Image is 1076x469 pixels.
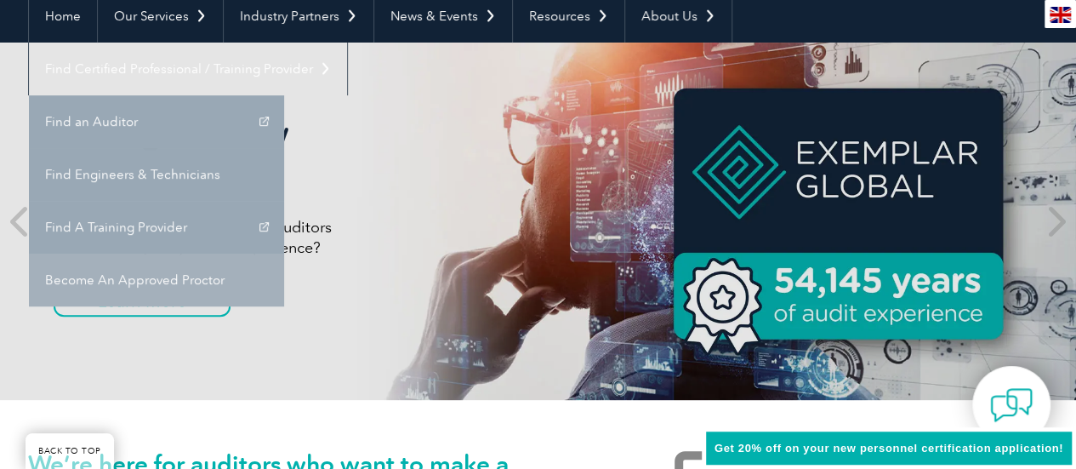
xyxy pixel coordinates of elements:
[29,201,284,254] a: Find A Training Provider
[26,433,114,469] a: BACK TO TOP
[714,442,1063,455] span: Get 20% off on your new personnel certification application!
[29,95,284,148] a: Find an Auditor
[990,384,1033,426] img: contact-chat.png
[29,148,284,201] a: Find Engineers & Technicians
[54,113,692,192] h2: Getting to Know Our Customers
[29,43,347,95] a: Find Certified Professional / Training Provider
[1050,7,1071,23] img: en
[54,217,692,258] p: Did you know that our certified auditors have over 54,145 years of experience?
[29,254,284,306] a: Become An Approved Proctor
